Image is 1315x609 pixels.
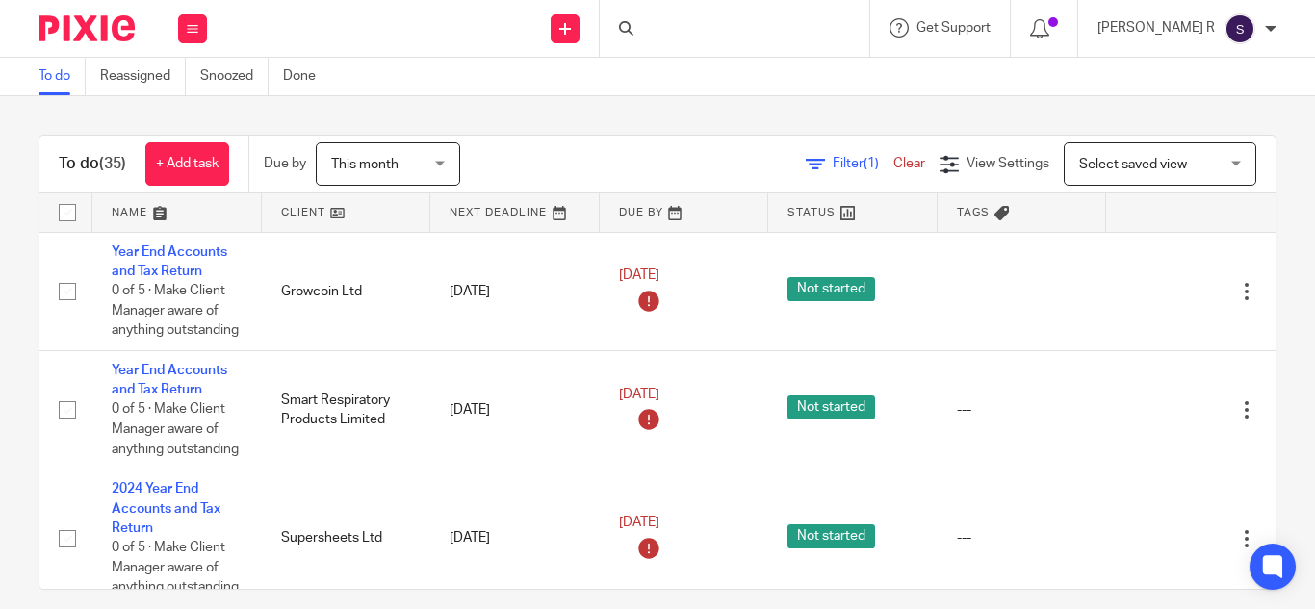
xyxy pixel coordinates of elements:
td: [DATE] [430,350,600,469]
td: [DATE] [430,232,600,350]
td: Supersheets Ltd [262,469,431,608]
span: Filter [833,157,893,170]
td: Growcoin Ltd [262,232,431,350]
a: Snoozed [200,58,269,95]
span: 0 of 5 · Make Client Manager aware of anything outstanding [112,541,239,594]
div: --- [957,400,1088,419]
a: Clear [893,157,925,170]
span: Select saved view [1079,158,1187,171]
h1: To do [59,154,126,174]
span: Not started [787,395,875,419]
a: 2024 Year End Accounts and Tax Return [112,482,220,535]
span: (35) [99,156,126,171]
span: [DATE] [619,516,659,529]
a: Year End Accounts and Tax Return [112,245,227,278]
a: + Add task [145,142,229,186]
img: Pixie [39,15,135,41]
span: Get Support [916,21,991,35]
img: svg%3E [1225,13,1255,44]
span: 0 of 5 · Make Client Manager aware of anything outstanding [112,403,239,456]
div: --- [957,282,1088,301]
span: (1) [864,157,879,170]
td: Smart Respiratory Products Limited [262,350,431,469]
a: To do [39,58,86,95]
p: [PERSON_NAME] R [1097,18,1215,38]
td: [DATE] [430,469,600,608]
span: This month [331,158,399,171]
a: Done [283,58,330,95]
span: Tags [957,207,990,217]
span: [DATE] [619,388,659,401]
span: 0 of 5 · Make Client Manager aware of anything outstanding [112,284,239,337]
a: Year End Accounts and Tax Return [112,364,227,396]
a: Reassigned [100,58,186,95]
span: [DATE] [619,269,659,283]
span: Not started [787,277,875,301]
p: Due by [264,154,306,173]
span: View Settings [967,157,1049,170]
div: --- [957,528,1088,547]
span: Not started [787,524,875,548]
